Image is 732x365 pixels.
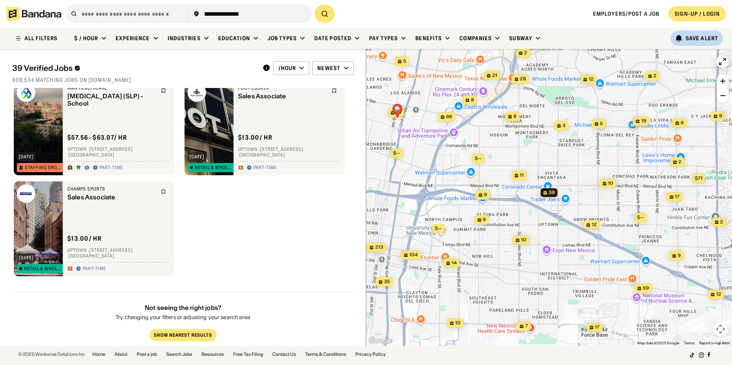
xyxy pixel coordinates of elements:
div: Benefits [415,35,442,42]
span: 21 [492,72,497,79]
div: 39 Verified Jobs [12,64,257,73]
button: Map camera controls [713,321,728,337]
div: AMN Healthcare [67,85,156,91]
a: Resources [201,352,224,357]
span: 17 [595,324,600,331]
span: 2 [678,159,681,165]
span: 39 [549,189,555,196]
span: 59 [643,285,649,292]
span: $71 [695,175,703,181]
span: 8 [471,97,474,103]
span: 2 [524,50,527,56]
div: Uptown · [STREET_ADDRESS] · [GEOGRAPHIC_DATA] [67,146,169,158]
div: Newest [317,65,340,72]
span: 9 [484,192,487,198]
span: 28 [520,76,526,82]
a: Privacy Policy [355,352,386,357]
span: Map data ©2025 Google [637,341,679,345]
a: Contact Us [272,352,296,357]
span: 12 [592,222,597,228]
div: SIGN-UP / LOGIN [675,10,720,17]
div: grid [12,88,354,346]
div: Pay Types [369,35,398,42]
span: 12 [589,76,594,83]
a: Home [92,352,105,357]
div: Industries [168,35,201,42]
div: [DATE] [19,256,34,260]
a: Employers/Post a job [593,10,659,17]
div: Subway [509,35,532,42]
span: 11 [520,172,524,179]
div: /hour [278,65,296,72]
div: Retail & Wholesale [195,165,234,170]
span: 2 [720,219,723,225]
span: 213 [375,244,383,251]
div: [MEDICAL_DATA] (SLP) - School [67,93,156,107]
div: Part-time [83,266,106,272]
div: Date Posted [314,35,351,42]
div: $ 13.00 / hr [67,235,102,243]
a: Report a map error [699,341,730,345]
div: Experience [116,35,150,42]
img: AMN Healthcare logo [17,83,35,102]
span: 66 [446,114,452,120]
span: 19 [641,118,646,124]
span: 9 [678,253,681,259]
div: $ 13.00 / hr [238,134,273,142]
a: About [114,352,127,357]
span: 8 [513,113,516,120]
div: Part-time [100,165,123,171]
div: Sales Associate [238,93,327,100]
span: 10 [521,237,526,243]
div: Not seeing the right jobs? [116,304,250,311]
a: Post a job [137,352,157,357]
span: 10 [455,320,461,326]
span: 3 [562,122,565,129]
div: Uptown · [STREET_ADDRESS] · [GEOGRAPHIC_DATA] [238,146,340,158]
span: 17 [675,194,680,200]
span: 9 [719,113,722,119]
img: Foot Locker logo [188,83,206,102]
div: Retail & Wholesale [24,266,63,271]
span: 5 [403,58,406,65]
span: 104 [409,252,418,258]
div: Sales Associate [67,194,156,201]
a: Free Tax Filing [233,352,263,357]
span: $-- [637,214,644,220]
div: Try changing your filters or adjusting your search area [116,315,250,320]
a: Search Jobs [166,352,192,357]
span: $-- [475,155,482,161]
div: Part-time [253,165,277,171]
img: Champs Sports logo [17,184,35,203]
span: 35 [384,279,390,285]
div: [DATE] [19,155,34,159]
div: ALL FILTERS [25,36,57,41]
div: $ 57.56 - $63.07 / hr [67,134,127,142]
div: Champs Sports [67,186,156,192]
a: Terms (opens in new tab) [684,341,694,345]
div: $ / hour [74,35,98,42]
div: Foot Locker [238,85,327,91]
span: 10 [608,180,613,187]
span: 14 [452,260,457,266]
span: 5 [600,121,603,127]
div: Uptown · [STREET_ADDRESS] · [GEOGRAPHIC_DATA] [67,247,169,259]
span: 7 [525,323,528,329]
a: Open this area in Google Maps (opens a new window) [368,336,393,346]
span: 9 [483,217,486,223]
img: Bandana logotype [6,7,61,21]
span: 6 [681,120,684,126]
img: Google [368,336,393,346]
span: $-- [393,150,400,156]
div: Staffing Group [25,165,63,170]
div: Show Nearest Results [154,333,212,338]
div: 909,534 matching jobs on [DOMAIN_NAME] [12,77,354,83]
div: Companies [459,35,492,42]
span: 2 [654,73,657,79]
span: 12 [716,291,721,298]
div: Job Types [268,35,297,42]
div: © 2025 Workwise Solutions Inc. [18,352,86,357]
span: $-- [435,225,442,231]
div: Education [218,35,250,42]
